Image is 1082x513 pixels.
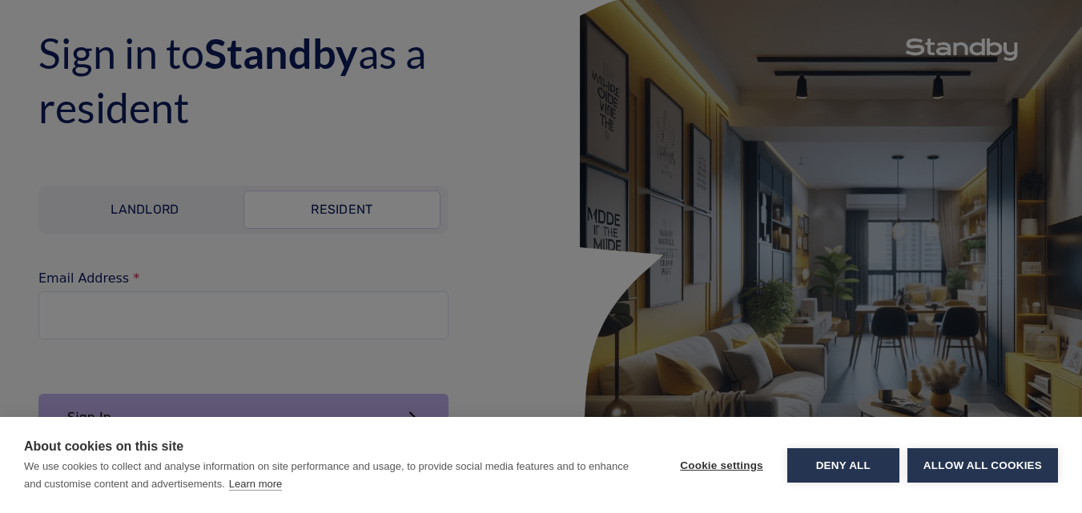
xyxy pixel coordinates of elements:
button: Cookie settings [664,448,779,483]
button: Allow all cookies [907,448,1058,483]
button: Deny all [787,448,899,483]
p: We use cookies to collect and analyse information on site performance and usage, to provide socia... [24,460,629,490]
a: Learn more [229,478,282,491]
strong: About cookies on this site [24,439,183,453]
